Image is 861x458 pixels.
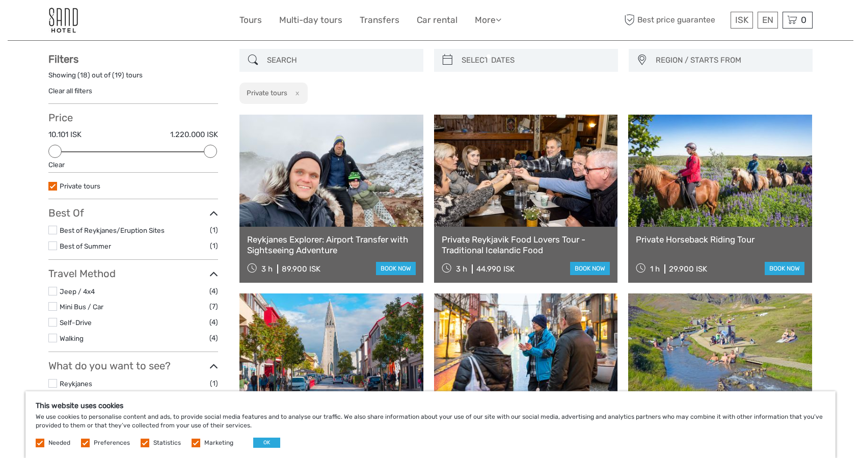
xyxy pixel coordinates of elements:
[799,15,808,25] span: 0
[60,318,92,327] a: Self-Drive
[209,316,218,328] span: (4)
[48,70,218,86] div: Showing ( ) out of ( ) tours
[48,439,70,447] label: Needed
[60,380,92,388] a: Reykjanes
[247,89,287,97] h2: Private tours
[25,391,836,458] div: We use cookies to personalise content and ads, to provide social media features and to analyse ou...
[115,70,122,80] label: 19
[765,262,804,275] a: book now
[153,439,181,447] label: Statistics
[735,15,748,25] span: ISK
[456,264,467,274] span: 3 h
[417,13,458,28] a: Car rental
[60,334,84,342] a: Walking
[48,207,218,219] h3: Best Of
[360,13,399,28] a: Transfers
[117,16,129,28] button: Open LiveChat chat widget
[442,234,610,255] a: Private Reykjavik Food Lovers Tour - Traditional Icelandic Food
[261,264,273,274] span: 3 h
[48,267,218,280] h3: Travel Method
[476,264,515,274] div: 44.990 ISK
[204,439,233,447] label: Marketing
[650,264,660,274] span: 1 h
[80,70,88,80] label: 18
[60,226,165,234] a: Best of Reykjanes/Eruption Sites
[289,88,303,98] button: x
[475,13,501,28] a: More
[60,242,111,250] a: Best of Summer
[209,285,218,297] span: (4)
[60,182,100,190] a: Private tours
[60,287,95,295] a: Jeep / 4x4
[36,401,825,410] h5: This website uses cookies
[263,51,418,69] input: SEARCH
[48,360,218,372] h3: What do you want to see?
[210,378,218,389] span: (1)
[376,262,416,275] a: book now
[209,332,218,344] span: (4)
[48,129,82,140] label: 10.101 ISK
[60,303,103,311] a: Mini Bus / Car
[209,301,218,312] span: (7)
[94,439,130,447] label: Preferences
[253,438,280,448] button: OK
[651,52,808,69] button: REGION / STARTS FROM
[570,262,610,275] a: book now
[636,234,804,245] a: Private Horseback Riding Tour
[758,12,778,29] div: EN
[669,264,707,274] div: 29.900 ISK
[48,53,78,65] strong: Filters
[48,8,78,33] img: 186-9edf1c15-b972-4976-af38-d04df2434085_logo_small.jpg
[210,240,218,252] span: (1)
[247,234,416,255] a: Reykjanes Explorer: Airport Transfer with Sightseeing Adventure
[48,160,218,170] div: Clear
[48,112,218,124] h3: Price
[239,13,262,28] a: Tours
[458,51,613,69] input: SELECT DATES
[48,87,92,95] a: Clear all filters
[210,224,218,236] span: (1)
[622,12,728,29] span: Best price guarantee
[282,264,320,274] div: 89.900 ISK
[279,13,342,28] a: Multi-day tours
[170,129,218,140] label: 1.220.000 ISK
[14,18,115,26] p: We're away right now. Please check back later!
